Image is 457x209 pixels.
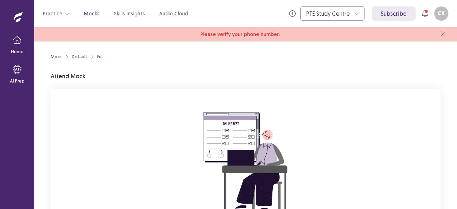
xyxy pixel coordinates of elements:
[114,10,145,18] a: Skills Insights
[10,78,25,84] p: AI Prep
[434,6,448,21] button: CK
[97,54,104,60] div: Full
[200,31,280,38] span: Please verify your phone number.
[51,54,62,60] a: Mock
[306,7,351,20] div: PTE Study Centre
[43,7,70,20] button: Practice
[84,10,100,18] a: Mocks
[72,54,87,60] div: Default
[372,6,416,21] a: Subscribe
[51,72,85,80] p: Attend Mock
[437,29,448,40] button: close
[159,10,188,18] a: Audio Cloud
[11,49,24,55] p: Home
[51,54,104,60] nav: breadcrumb
[286,7,299,20] button: info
